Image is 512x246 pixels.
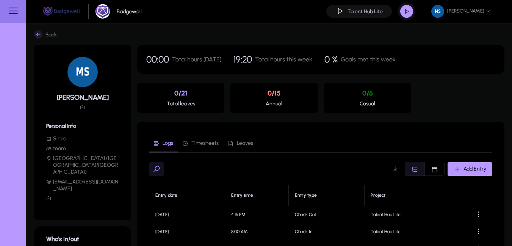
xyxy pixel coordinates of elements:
span: Total hours [DATE] [172,56,221,63]
p: Badgewell [117,8,142,15]
span: Goals met this week [341,56,396,63]
li: [GEOGRAPHIC_DATA] ([GEOGRAPHIC_DATA]/[GEOGRAPHIC_DATA]) [46,155,119,175]
div: Entry type [295,193,317,198]
h6: Personal Info [46,123,119,129]
li: team [46,145,119,152]
img: 134.png [67,57,98,87]
span: 00:00 [146,54,169,65]
td: [DATE] [149,206,225,223]
span: Add Entry [463,166,486,172]
th: Entry time [225,185,288,206]
img: 2.png [96,4,110,19]
mat-button-toggle-group: Font Style [405,162,445,176]
li: Since [46,135,119,142]
span: [PERSON_NAME] [431,5,491,18]
h4: Talent Hub Lite [348,8,383,15]
span: 0 % [324,54,338,65]
div: Project [371,193,385,198]
li: [EMAIL_ADDRESS][DOMAIN_NAME] [46,179,119,192]
td: 4:16 PM [225,206,288,223]
p: 0/21 [143,89,218,97]
span: Total hours this week [255,56,312,63]
td: Talent Hub Lite [365,223,442,240]
td: Check Out [289,206,365,223]
span: 19:20 [233,54,252,65]
p: 0/15 [236,89,312,97]
p: Annual [236,100,312,107]
td: [DATE] [149,223,225,240]
span: Leaves [237,141,253,146]
div: Entry date [155,193,177,198]
p: Total leaves [143,100,218,107]
a: Leaves [224,134,258,152]
img: 134.png [431,5,444,18]
p: 0/6 [330,89,405,97]
p: Casual [330,100,405,107]
button: Add Entry [448,162,492,176]
div: Entry type [295,193,358,198]
img: main.png [42,6,81,17]
a: Back [34,30,57,39]
div: Entry date [155,193,219,198]
div: Project [371,193,435,198]
h5: [PERSON_NAME] [46,93,119,102]
span: Timesheets [191,141,219,146]
td: Check In [289,223,365,240]
td: 8:00 AM [225,223,288,240]
h1: Who's In/out [46,235,119,243]
td: Talent Hub Lite [365,206,442,223]
span: Logs [163,141,173,146]
a: Logs [149,134,178,152]
button: [PERSON_NAME] [425,5,497,18]
a: Timesheets [178,134,224,152]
